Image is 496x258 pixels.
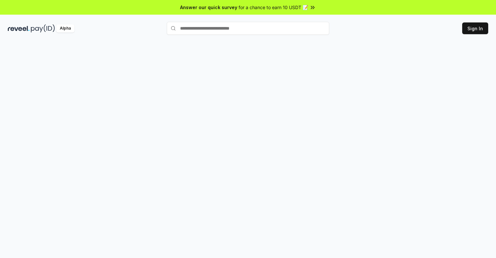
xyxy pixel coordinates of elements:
[56,24,74,33] div: Alpha
[180,4,237,11] span: Answer our quick survey
[31,24,55,33] img: pay_id
[8,24,30,33] img: reveel_dark
[239,4,308,11] span: for a chance to earn 10 USDT 📝
[462,22,488,34] button: Sign In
